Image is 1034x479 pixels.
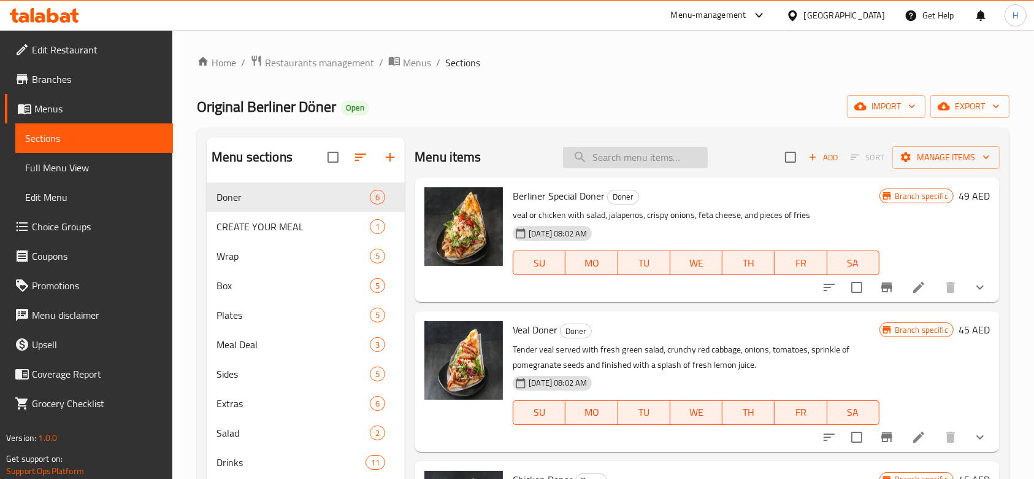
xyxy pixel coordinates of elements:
div: Salad2 [207,418,405,448]
svg: Show Choices [973,280,987,295]
button: import [847,95,925,118]
button: MO [565,400,618,425]
span: Add [806,150,840,165]
p: Tender veal served with fresh green salad, crunchy red cabbage, onions, tomatoes, sprinkle of pom... [513,342,879,373]
span: Edit Menu [25,190,163,204]
span: 11 [366,457,385,469]
span: Choice Groups [32,219,163,234]
button: TU [618,251,670,275]
span: Menus [34,101,163,116]
span: Select to update [844,424,870,450]
span: 2 [370,427,385,439]
span: FR [779,403,822,421]
span: TU [623,403,665,421]
button: FR [775,251,827,275]
span: export [940,99,1000,114]
div: items [370,190,385,204]
div: Doner [607,190,639,204]
button: delete [936,423,965,452]
div: Sides5 [207,359,405,389]
button: SA [827,400,879,425]
button: show more [965,423,995,452]
span: Select section [778,144,803,170]
li: / [241,55,245,70]
button: sort-choices [814,423,844,452]
span: Get support on: [6,451,63,467]
div: items [370,337,385,352]
span: Version: [6,430,36,446]
button: delete [936,273,965,302]
a: Menus [388,55,431,71]
span: Branch specific [890,324,953,336]
button: show more [965,273,995,302]
span: Promotions [32,278,163,293]
span: Branches [32,72,163,87]
a: Edit menu item [911,280,926,295]
span: Doner [216,190,370,204]
a: Menu disclaimer [5,300,173,330]
div: Doner [560,324,592,338]
span: Meal Deal [216,337,370,352]
button: FR [775,400,827,425]
span: Add item [803,148,843,167]
img: Veal Doner [424,321,503,400]
div: Meal Deal3 [207,330,405,359]
li: / [379,55,383,70]
li: / [436,55,440,70]
div: items [370,278,385,293]
span: Drinks [216,455,366,470]
span: Open [341,103,369,113]
div: Doner6 [207,182,405,212]
span: Menus [403,55,431,70]
span: Berliner Special Doner [513,187,605,205]
h2: Menu items [415,148,481,166]
span: 5 [370,368,385,380]
button: WE [670,251,722,275]
div: Sides [216,367,370,381]
div: items [370,219,385,234]
span: 5 [370,251,385,262]
span: Restaurants management [265,55,374,70]
span: Sections [445,55,480,70]
a: Edit Restaurant [5,35,173,64]
div: CREATE YOUR MEAL1 [207,212,405,241]
div: items [370,426,385,440]
a: Grocery Checklist [5,389,173,418]
span: SA [832,403,875,421]
span: Select to update [844,275,870,300]
span: Select all sections [320,144,346,170]
div: items [370,396,385,411]
div: [GEOGRAPHIC_DATA] [804,9,885,22]
span: SA [832,254,875,272]
span: 5 [370,310,385,321]
div: items [370,308,385,322]
img: Berliner Special Doner [424,187,503,266]
span: Upsell [32,337,163,352]
div: Salad [216,426,370,440]
button: Add section [375,142,405,172]
span: import [857,99,916,114]
a: Edit menu item [911,430,926,445]
a: Choice Groups [5,212,173,241]
a: Sections [15,123,173,153]
button: Manage items [892,146,1000,169]
span: FR [779,254,822,272]
span: Sort sections [346,142,375,172]
h6: 49 AED [959,187,990,204]
button: MO [565,251,618,275]
span: H [1013,9,1018,22]
span: Box [216,278,370,293]
button: export [930,95,1009,118]
span: [DATE] 08:02 AM [524,228,592,240]
button: TH [722,251,775,275]
a: Upsell [5,330,173,359]
button: sort-choices [814,273,844,302]
span: SU [518,403,561,421]
span: Plates [216,308,370,322]
div: Drinks11 [207,448,405,477]
button: Branch-specific-item [872,273,902,302]
a: Menus [5,94,173,123]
